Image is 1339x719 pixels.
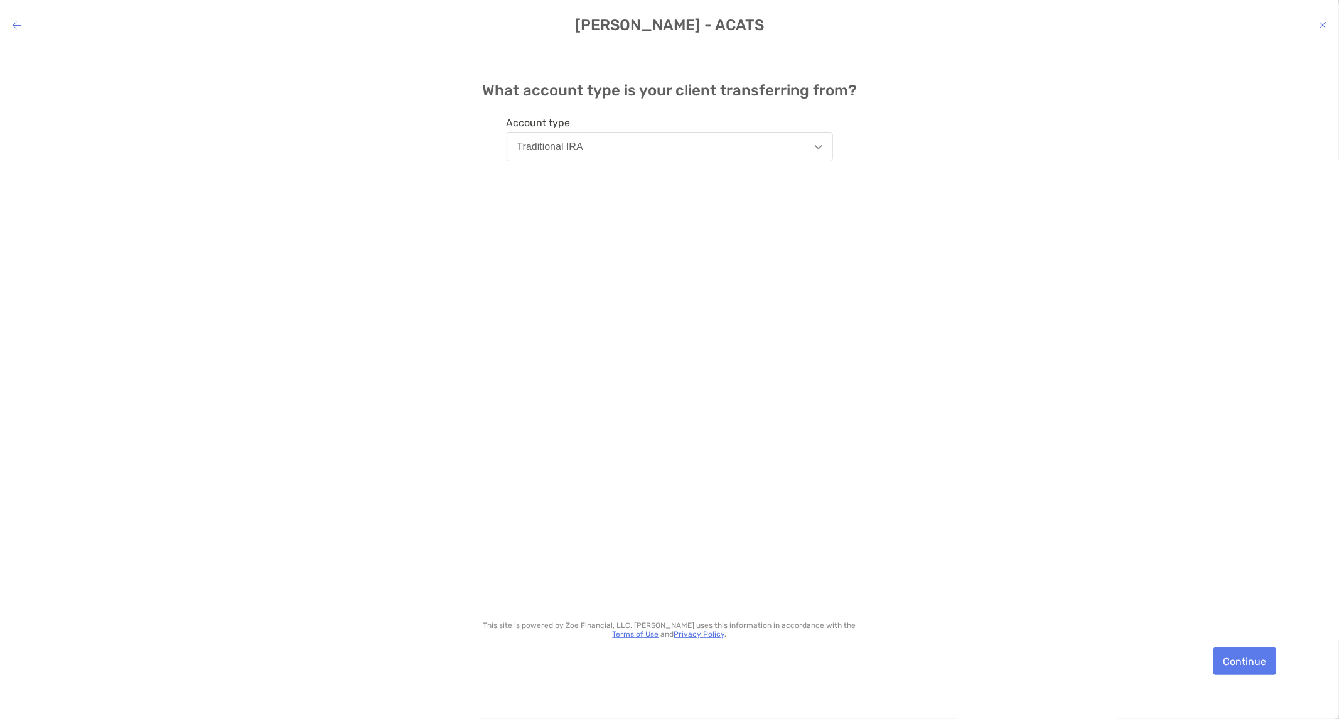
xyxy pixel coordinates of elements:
button: Traditional IRA [507,132,833,161]
a: Terms of Use [613,630,659,639]
p: This site is powered by Zoe Financial, LLC. [PERSON_NAME] uses this information in accordance wit... [481,621,859,639]
span: Account type [507,117,833,129]
h4: What account type is your client transferring from? [482,82,857,99]
div: Traditional IRA [517,141,583,153]
button: Continue [1213,647,1276,675]
a: Privacy Policy [674,630,725,639]
img: Open dropdown arrow [815,145,822,149]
